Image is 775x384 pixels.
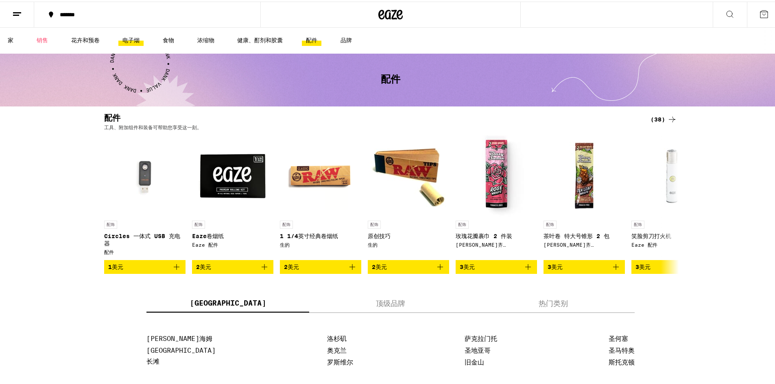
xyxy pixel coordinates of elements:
a: 圣地亚哥 [465,345,491,353]
button: 加入购物袋 [280,258,361,272]
font: 茶叶卷 特大号锥形 2 包 [544,231,609,238]
a: 斯托克顿 [609,357,635,364]
button: 加入购物袋 [104,258,186,272]
font: 你好。需要帮忙吗？ [5,6,56,12]
a: (38) [651,113,677,123]
a: 配件 [302,34,321,44]
font: 生的 [280,241,290,246]
a: 长滩 [146,356,159,364]
font: 配饰 [107,220,115,225]
font: 配饰 [194,220,203,225]
font: 2美元 [196,262,211,269]
a: 健康、酊剂和胶囊 [233,34,287,44]
button: 加入购物袋 [631,258,713,272]
font: 2美元 [372,262,387,269]
font: 配饰 [634,220,642,225]
font: 配件 [104,113,120,121]
div: 标签 [146,293,635,311]
font: Circles 一体式 USB 充电器 [104,231,180,245]
a: 奥克兰 [327,345,347,353]
font: [PERSON_NAME]齐·[PERSON_NAME] [456,241,506,252]
img: RAW - 1 1/4 英寸经典卷烟纸 [280,134,361,215]
font: 配件 [306,35,317,42]
img: Eaze 配件 - Eaze 卷烟纸 [192,134,273,215]
font: Eaze 配件 [192,241,218,246]
a: 圣马特奥 [609,345,635,353]
a: 浓缩物 [193,34,218,44]
img: RAW - 原始提示 [368,134,449,215]
font: 品牌 [341,35,352,42]
a: 打开 Eaze Accessories 的 Smiley Clipper 打火机页面 [631,134,713,258]
a: 打开 RAW 原创提示页面 [368,134,449,258]
font: 生的 [368,241,378,246]
a: 品牌 [336,34,356,44]
font: 工具、附加组件和装备可帮助您享受这一刻。 [104,123,202,128]
a: 旧金山 [465,357,484,364]
font: (38) [651,115,665,121]
font: 电子烟 [122,35,140,42]
a: 打开配件页面，查看 Circles 一体式 USB 充电器 [104,134,186,258]
a: 打开 Blazy Susan 茶叶卷特大号甜筒 2 件装页面 [544,134,625,258]
button: 加入购物袋 [456,258,537,272]
a: 食物 [159,34,178,44]
font: 配饰 [458,220,466,225]
button: 加入购物袋 [368,258,449,272]
font: 配件 [381,74,400,83]
a: [GEOGRAPHIC_DATA] [146,345,216,353]
font: 1美元 [108,262,123,269]
a: 销售 [33,34,52,44]
font: 玫瑰花瓣裹巾 2 件装 [456,231,512,238]
font: [PERSON_NAME]齐·[PERSON_NAME] [544,241,594,252]
a: 洛杉矶 [327,333,347,341]
img: 配件 - Circles 一体式 USB 充电器 [104,134,186,215]
font: 3美元 [460,262,475,269]
font: 销售 [37,35,48,42]
font: 3美元 [548,262,563,269]
font: 食物 [163,35,174,42]
font: 3美元 [635,262,651,269]
font: [GEOGRAPHIC_DATA] [190,297,266,306]
font: 配饰 [282,220,290,225]
font: 配饰 [370,220,378,225]
a: 电子烟 [118,34,144,44]
font: Eaze 配件 [631,241,657,246]
font: 健康、酊剂和胶囊 [237,35,283,42]
button: 加入购物袋 [544,258,625,272]
font: 配饰 [546,220,554,225]
font: 顶级品牌 [376,297,405,306]
a: [PERSON_NAME]海姆 [146,333,212,341]
a: 萨克拉门托 [465,333,497,341]
font: 1 1/4英寸经典卷烟纸 [280,231,338,238]
font: 热门类别 [539,297,568,306]
img: Blazy Susan - 茶叶卷 特大号甜筒 2 件装 [544,134,625,215]
a: 打开 Eaze Accessories 的 Eaze 卷纸页面 [192,134,273,258]
font: 配件 [104,248,114,253]
a: 花卉和预卷 [67,34,104,44]
img: Blazy Susan - 玫瑰花瓣裹巾 2 件装 [456,134,537,215]
img: Eaze 配件 - 笑脸剪刀打火机 [631,134,713,215]
font: 家 [8,35,13,42]
font: 浓缩物 [197,35,214,42]
font: 2美元 [284,262,299,269]
a: 罗斯维尔 [327,357,353,364]
button: 加入购物袋 [192,258,273,272]
a: 家 [4,34,17,44]
a: 打开 Blazy Susan 玫瑰花瓣裹巾 2 件装页面 [456,134,537,258]
a: 圣何塞 [609,333,628,341]
font: Eaze卷烟纸 [192,231,224,238]
font: 笑脸剪刀打火机 [631,231,671,238]
font: 原创技巧 [368,231,391,238]
a: 打开 RAW 的 1 1/4 英寸经典卷烟纸页面 [280,134,361,258]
